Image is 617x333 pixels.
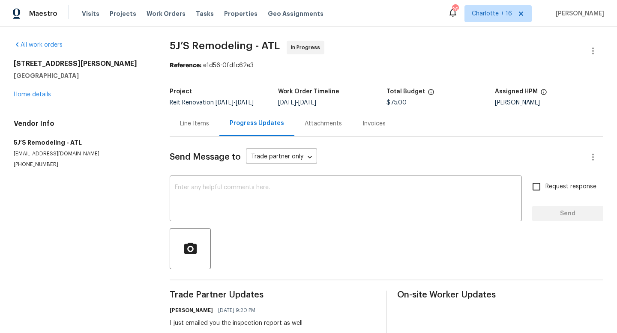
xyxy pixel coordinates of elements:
h5: Total Budget [386,89,425,95]
span: Properties [224,9,258,18]
span: The total cost of line items that have been proposed by Opendoor. This sum includes line items th... [428,89,434,100]
div: I just emailed you the inspection report as well [170,319,303,327]
span: Request response [545,182,596,191]
div: Attachments [305,119,342,128]
span: $75.00 [386,100,407,106]
span: - [278,100,316,106]
div: Invoices [362,119,386,128]
span: On-site Worker Updates [397,291,603,299]
div: Line Items [180,119,209,128]
span: [DATE] [298,100,316,106]
div: e1d56-0fdfc62e3 [170,61,603,70]
span: 5J’S Remodeling - ATL [170,41,280,51]
h5: Project [170,89,192,95]
h6: [PERSON_NAME] [170,306,213,315]
span: Send Message to [170,153,241,161]
span: Visits [82,9,99,18]
h5: Work Order Timeline [278,89,339,95]
h2: [STREET_ADDRESS][PERSON_NAME] [14,59,149,68]
p: [PHONE_NUMBER] [14,161,149,168]
span: [DATE] [216,100,234,106]
span: Geo Assignments [268,9,323,18]
h5: 5J’S Remodeling - ATL [14,138,149,147]
span: [DATE] [278,100,296,106]
a: Home details [14,92,51,98]
div: 261 [452,5,458,14]
span: Projects [110,9,136,18]
b: Reference: [170,62,201,68]
span: Maestro [29,9,57,18]
h5: [GEOGRAPHIC_DATA] [14,71,149,80]
span: Work Orders [147,9,186,18]
span: [DATE] 9:20 PM [218,306,255,315]
span: Charlotte + 16 [472,9,512,18]
span: Reit Renovation [170,100,254,106]
h4: Vendor Info [14,119,149,128]
div: Trade partner only [246,150,317,164]
span: Tasks [196,11,214,17]
h5: Assigned HPM [495,89,538,95]
span: In Progress [291,43,323,52]
p: [EMAIL_ADDRESS][DOMAIN_NAME] [14,150,149,158]
div: Progress Updates [230,119,284,128]
a: All work orders [14,42,63,48]
span: [DATE] [236,100,254,106]
div: [PERSON_NAME] [495,100,603,106]
span: - [216,100,254,106]
span: [PERSON_NAME] [552,9,604,18]
span: Trade Partner Updates [170,291,376,299]
span: The hpm assigned to this work order. [540,89,547,100]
